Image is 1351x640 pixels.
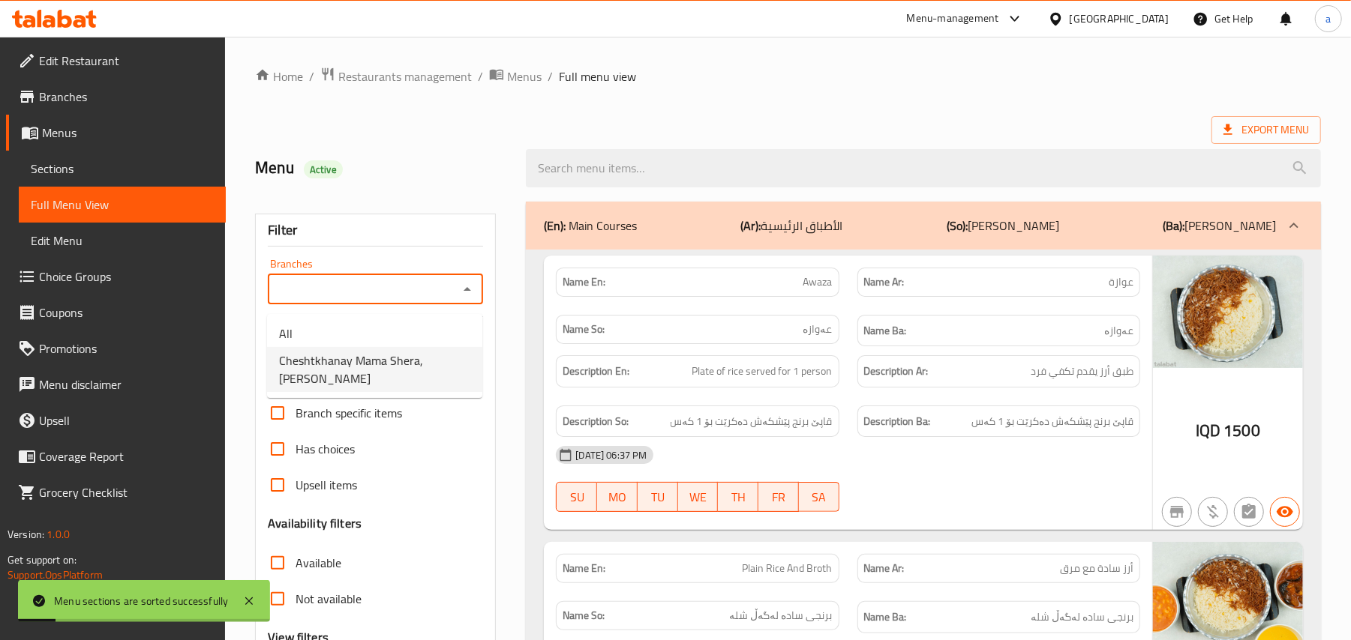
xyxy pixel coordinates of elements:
[1325,10,1331,27] span: a
[1031,362,1133,381] span: طبق أرز يقدم تكفي فرد
[1060,561,1133,576] span: أرز سادة مع مرق
[457,279,478,300] button: Close
[6,438,226,474] a: Coverage Report
[526,149,1321,187] input: search
[864,412,931,431] strong: Description Ba:
[563,486,591,508] span: SU
[31,232,214,250] span: Edit Menu
[304,160,343,178] div: Active
[1070,10,1169,27] div: [GEOGRAPHIC_DATA]
[1163,217,1276,235] p: [PERSON_NAME]
[597,482,638,512] button: MO
[39,304,214,321] span: Coupons
[1196,416,1220,445] span: IQD
[864,561,905,576] strong: Name Ar:
[42,124,214,142] span: Menus
[730,608,833,624] span: برنجی سادە لەگەڵ شلە
[603,486,632,508] span: MO
[758,482,799,512] button: FR
[864,321,907,340] strong: Name Ba:
[6,330,226,366] a: Promotions
[6,474,226,510] a: Grocery Checklist
[1104,321,1133,340] span: عەوازە
[6,402,226,438] a: Upsell
[39,52,214,70] span: Edit Restaurant
[556,482,597,512] button: SU
[526,202,1321,250] div: (En): Main Courses(Ar):الأطباق الرئيسية(So):[PERSON_NAME](Ba):[PERSON_NAME]
[741,214,761,237] b: (Ar):
[268,214,483,247] div: Filter
[1153,256,1303,368] img: Cheshtkhanay_Mama_Shera_A638909663550888098.jpg
[559,67,636,85] span: Full menu view
[805,486,833,508] span: SA
[1211,116,1321,144] span: Export Menu
[296,476,357,494] span: Upsell items
[19,223,226,259] a: Edit Menu
[638,482,678,512] button: TU
[304,163,343,177] span: Active
[563,608,605,624] strong: Name So:
[31,196,214,214] span: Full Menu View
[296,404,402,422] span: Branch specific items
[296,554,341,572] span: Available
[31,160,214,178] span: Sections
[39,339,214,357] span: Promotions
[644,486,672,508] span: TU
[268,515,362,532] h3: Availability filters
[684,486,713,508] span: WE
[1223,121,1309,139] span: Export Menu
[6,79,226,115] a: Branches
[764,486,793,508] span: FR
[678,482,719,512] button: WE
[947,214,968,237] b: (So):
[309,67,314,85] li: /
[544,217,637,235] p: Main Courses
[8,525,44,544] span: Version:
[6,295,226,330] a: Coupons
[6,366,226,402] a: Menu disclaimer
[1270,497,1300,527] button: Available
[47,525,70,544] span: 1.0.0
[39,483,214,501] span: Grocery Checklist
[544,214,566,237] b: (En):
[671,412,833,431] span: قاپێ برنج پێشکەش دەکرێت بۆ 1 کەس
[947,217,1059,235] p: [PERSON_NAME]
[54,593,228,609] div: Menu sections are sorted successfully
[563,321,605,337] strong: Name So:
[255,157,508,179] h2: Menu
[1163,214,1184,237] b: (Ba):
[39,411,214,429] span: Upsell
[320,67,472,86] a: Restaurants management
[39,447,214,465] span: Coverage Report
[692,362,833,381] span: Plate of rice served for 1 person
[1031,608,1133,627] span: برنجی سادە لەگەڵ شلە
[743,561,833,576] span: Plain Rice And Broth
[19,187,226,223] a: Full Menu View
[971,412,1133,431] span: قاپێ برنج پێشکەش دەکرێت بۆ 1 کەس
[6,43,226,79] a: Edit Restaurant
[296,590,362,608] span: Not available
[569,448,653,462] span: [DATE] 06:37 PM
[803,274,833,290] span: Awaza
[864,608,907,627] strong: Name Ba:
[563,561,605,576] strong: Name En:
[907,10,999,28] div: Menu-management
[799,482,839,512] button: SA
[39,88,214,106] span: Branches
[548,67,553,85] li: /
[1234,497,1264,527] button: Not has choices
[478,67,483,85] li: /
[724,486,752,508] span: TH
[6,115,226,151] a: Menus
[718,482,758,512] button: TH
[6,259,226,295] a: Choice Groups
[8,550,77,570] span: Get support on:
[1223,416,1260,445] span: 1500
[19,151,226,187] a: Sections
[279,351,470,387] span: Cheshtkhanay Mama Shera, [PERSON_NAME]
[255,67,1321,86] nav: breadcrumb
[803,321,833,337] span: عەوازە
[8,565,103,585] a: Support.OpsPlatform
[39,268,214,286] span: Choice Groups
[1162,497,1192,527] button: Not branch specific item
